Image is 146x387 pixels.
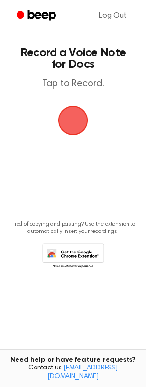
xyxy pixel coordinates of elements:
[47,365,118,380] a: [EMAIL_ADDRESS][DOMAIN_NAME]
[18,78,128,90] p: Tap to Record.
[10,6,65,25] a: Beep
[58,106,88,135] img: Beep Logo
[8,221,138,235] p: Tired of copying and pasting? Use the extension to automatically insert your recordings.
[89,4,136,27] a: Log Out
[18,47,128,70] h1: Record a Voice Note for Docs
[6,364,140,381] span: Contact us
